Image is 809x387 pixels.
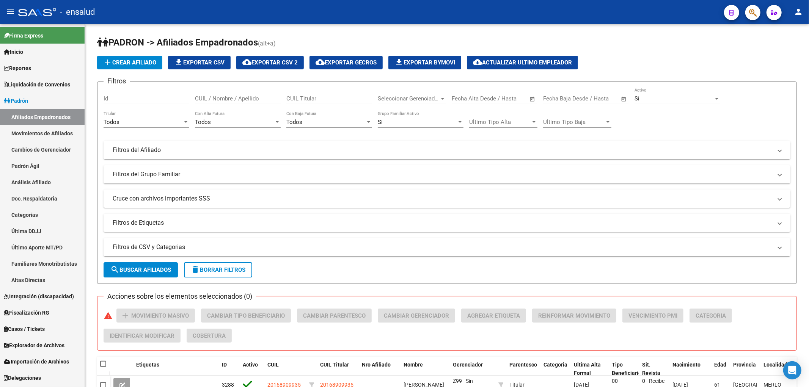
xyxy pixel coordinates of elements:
input: Fecha fin [489,95,526,102]
span: Explorador de Archivos [4,341,64,349]
span: Nacimiento [672,362,701,368]
mat-expansion-panel-header: Filtros del Grupo Familiar [104,165,790,183]
span: Vencimiento PMI [628,312,677,319]
datatable-header-cell: CUIL Titular [317,357,359,382]
datatable-header-cell: Tipo Beneficiario [609,357,639,382]
span: Localidad [763,362,787,368]
span: (alt+a) [258,40,276,47]
span: Cambiar Gerenciador [384,312,449,319]
button: Open calendar [528,95,537,103]
button: Agregar Etiqueta [461,309,526,323]
span: Edad [714,362,726,368]
mat-icon: add [103,58,112,67]
span: Ultimo Tipo Baja [543,119,605,125]
span: Categoria [544,362,567,368]
span: ID [222,362,227,368]
button: Cambiar Gerenciador [378,309,455,323]
span: Si [378,119,383,125]
span: CUIL Titular [320,362,349,368]
span: Seleccionar Gerenciador [378,95,439,102]
span: Ultimo Tipo Alta [469,119,531,125]
span: Borrar Filtros [191,266,245,273]
input: Fecha inicio [452,95,482,102]
span: Liquidación de Convenios [4,80,70,89]
datatable-header-cell: ID [219,357,240,382]
mat-icon: person [794,7,803,16]
datatable-header-cell: Parentesco [506,357,540,382]
datatable-header-cell: CUIL [264,357,306,382]
span: Exportar GECROS [316,59,377,66]
div: Open Intercom Messenger [783,361,801,379]
mat-icon: cloud_download [316,58,325,67]
button: Cobertura [187,329,232,343]
button: Cambiar Tipo Beneficiario [201,309,291,323]
datatable-header-cell: Sit. Revista [639,357,669,382]
datatable-header-cell: Nro Afiliado [359,357,401,382]
h3: Acciones sobre los elementos seleccionados (0) [104,291,256,302]
mat-panel-title: Filtros de Etiquetas [113,219,772,227]
button: Buscar Afiliados [104,262,178,277]
datatable-header-cell: Nombre [401,357,450,382]
span: Agregar Etiqueta [467,312,520,319]
span: Exportar CSV 2 [242,59,298,66]
span: Todos [195,119,211,125]
button: Exportar CSV [168,56,231,69]
button: Cambiar Parentesco [297,309,372,323]
span: - ensalud [60,4,95,20]
span: Provincia [733,362,756,368]
span: Integración (discapacidad) [4,292,74,301]
button: Categoria [690,309,732,323]
mat-expansion-panel-header: Cruce con archivos importantes SSS [104,190,790,208]
datatable-header-cell: Provincia [730,357,760,382]
mat-icon: file_download [174,58,183,67]
mat-panel-title: Filtros de CSV y Categorias [113,243,772,251]
mat-expansion-panel-header: Filtros de CSV y Categorias [104,238,790,256]
span: Delegaciones [4,374,41,382]
span: Inicio [4,48,23,56]
mat-panel-title: Cruce con archivos importantes SSS [113,194,772,203]
datatable-header-cell: Gerenciador [450,357,495,382]
span: Todos [286,119,302,125]
input: Fecha inicio [543,95,574,102]
mat-icon: search [110,265,119,274]
button: Reinformar Movimiento [532,309,616,323]
button: Crear Afiliado [97,56,162,69]
datatable-header-cell: Ultima Alta Formal [571,357,609,382]
span: Crear Afiliado [103,59,156,66]
button: Borrar Filtros [184,262,252,277]
span: Categoria [696,312,726,319]
datatable-header-cell: Nacimiento [669,357,711,382]
mat-panel-title: Filtros del Grupo Familiar [113,170,772,179]
input: Fecha fin [581,95,617,102]
span: Exportar CSV [174,59,225,66]
mat-icon: cloud_download [242,58,251,67]
span: Nro Afiliado [362,362,391,368]
button: Open calendar [620,95,628,103]
span: Buscar Afiliados [110,266,171,273]
span: Reinformar Movimiento [538,312,610,319]
span: PADRON -> Afiliados Empadronados [97,37,258,48]
span: Padrón [4,97,28,105]
button: Exportar Bymovi [388,56,461,69]
span: Exportar Bymovi [394,59,455,66]
span: Tipo Beneficiario [612,362,641,376]
span: Todos [104,119,119,125]
mat-icon: warning [104,311,113,320]
span: Sit. Revista [642,362,660,376]
span: Cambiar Tipo Beneficiario [207,312,285,319]
span: Ultima Alta Formal [574,362,601,376]
span: Gerenciador [453,362,483,368]
span: Casos / Tickets [4,325,45,333]
span: Cambiar Parentesco [303,312,366,319]
mat-icon: add [121,311,130,320]
span: Reportes [4,64,31,72]
datatable-header-cell: Categoria [540,357,571,382]
mat-panel-title: Filtros del Afiliado [113,146,772,154]
span: Importación de Archivos [4,357,69,366]
h3: Filtros [104,76,130,86]
datatable-header-cell: Localidad [760,357,791,382]
span: Fiscalización RG [4,309,49,317]
mat-icon: cloud_download [473,58,482,67]
mat-expansion-panel-header: Filtros de Etiquetas [104,214,790,232]
span: Movimiento Masivo [131,312,189,319]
